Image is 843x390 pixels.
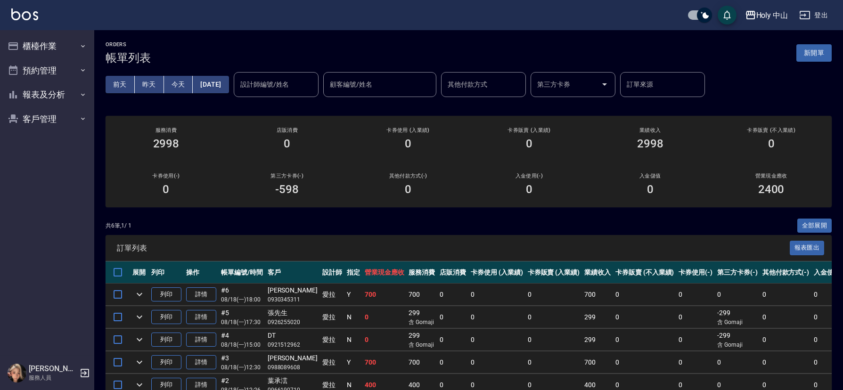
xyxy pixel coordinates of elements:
[741,6,792,25] button: Holy 中山
[715,306,760,328] td: -299
[29,364,77,374] h5: [PERSON_NAME]
[268,376,318,386] div: 葉承澐
[320,284,344,306] td: 愛拉
[135,76,164,93] button: 昨天
[320,261,344,284] th: 設計師
[525,329,582,351] td: 0
[406,329,437,351] td: 299
[29,374,77,382] p: 服務人員
[526,137,532,150] h3: 0
[613,284,676,306] td: 0
[320,306,344,328] td: 愛拉
[676,261,715,284] th: 卡券使用(-)
[268,295,318,304] p: 0930345311
[525,351,582,374] td: 0
[359,127,458,133] h2: 卡券使用 (入業績)
[186,310,216,325] a: 詳情
[715,261,760,284] th: 第三方卡券(-)
[219,261,265,284] th: 帳單編號/時間
[437,306,468,328] td: 0
[406,351,437,374] td: 700
[468,351,525,374] td: 0
[151,355,181,370] button: 列印
[601,173,699,179] h2: 入金儲值
[11,8,38,20] img: Logo
[362,351,407,374] td: 700
[219,351,265,374] td: #3
[268,353,318,363] div: [PERSON_NAME]
[760,284,812,306] td: 0
[184,261,219,284] th: 操作
[132,310,147,324] button: expand row
[437,329,468,351] td: 0
[647,183,654,196] h3: 0
[768,137,775,150] h3: 0
[676,306,715,328] td: 0
[117,244,790,253] span: 訂單列表
[718,6,737,24] button: save
[268,285,318,295] div: [PERSON_NAME]
[796,44,832,62] button: 新開單
[4,107,90,131] button: 客戶管理
[582,284,613,306] td: 700
[758,183,785,196] h3: 2400
[186,287,216,302] a: 詳情
[406,306,437,328] td: 299
[756,9,788,21] div: Holy 中山
[582,329,613,351] td: 299
[344,261,362,284] th: 指定
[268,308,318,318] div: 張先生
[525,284,582,306] td: 0
[676,329,715,351] td: 0
[362,284,407,306] td: 700
[106,221,131,230] p: 共 6 筆, 1 / 1
[130,261,149,284] th: 展開
[582,351,613,374] td: 700
[613,306,676,328] td: 0
[344,284,362,306] td: Y
[149,261,184,284] th: 列印
[320,351,344,374] td: 愛拉
[613,261,676,284] th: 卡券販賣 (不入業績)
[717,318,758,326] p: 含 Gomaji
[597,77,612,92] button: Open
[582,306,613,328] td: 299
[132,287,147,301] button: expand row
[468,284,525,306] td: 0
[676,351,715,374] td: 0
[406,284,437,306] td: 700
[715,329,760,351] td: -299
[4,58,90,83] button: 預約管理
[238,127,336,133] h2: 店販消費
[151,287,181,302] button: 列印
[221,295,263,304] p: 08/18 (一) 18:00
[715,284,760,306] td: 0
[468,329,525,351] td: 0
[468,261,525,284] th: 卡券使用 (入業績)
[717,341,758,349] p: 含 Gomaji
[219,329,265,351] td: #4
[186,333,216,347] a: 詳情
[480,127,578,133] h2: 卡券販賣 (入業績)
[409,341,435,349] p: 含 Gomaji
[221,318,263,326] p: 08/18 (一) 17:30
[760,306,812,328] td: 0
[268,318,318,326] p: 0926255020
[151,310,181,325] button: 列印
[221,363,263,372] p: 08/18 (一) 12:30
[715,351,760,374] td: 0
[284,137,290,150] h3: 0
[362,329,407,351] td: 0
[186,355,216,370] a: 詳情
[722,127,820,133] h2: 卡券販賣 (不入業績)
[320,329,344,351] td: 愛拉
[153,137,180,150] h3: 2998
[760,329,812,351] td: 0
[117,127,215,133] h3: 服務消費
[275,183,299,196] h3: -598
[4,34,90,58] button: 櫃檯作業
[676,284,715,306] td: 0
[106,41,151,48] h2: ORDERS
[268,341,318,349] p: 0921512962
[525,261,582,284] th: 卡券販賣 (入業績)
